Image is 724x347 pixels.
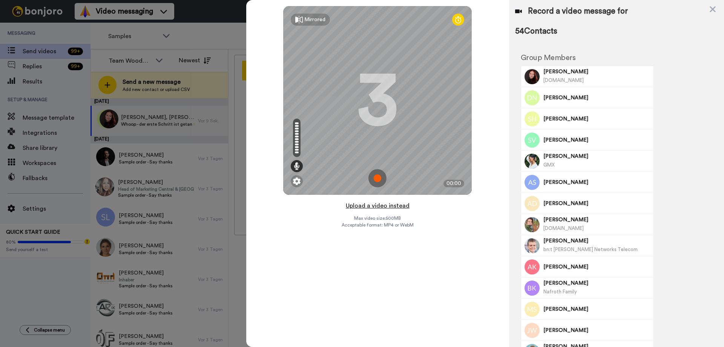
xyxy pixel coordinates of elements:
[543,247,638,252] span: bn:t [PERSON_NAME] Networks Telecom
[543,94,651,102] span: [PERSON_NAME]
[543,226,584,231] span: [DOMAIN_NAME]
[443,180,464,187] div: 00:00
[525,196,540,211] img: Image of Agnieszka Daeges
[543,200,651,207] span: [PERSON_NAME]
[543,78,584,83] span: [DOMAIN_NAME]
[543,327,651,334] span: [PERSON_NAME]
[354,215,401,221] span: Max video size: 500 MB
[543,289,577,294] span: Nafroth Family
[525,133,540,148] img: Image of Saskia Vielhaber
[525,281,540,296] img: Image of Bärbel Köstlin-Nafroth
[543,179,651,186] span: [PERSON_NAME]
[543,153,651,160] span: [PERSON_NAME]
[525,111,540,126] img: Image of Sebastian Hanke
[521,54,654,62] h2: Group Members
[543,305,651,313] span: [PERSON_NAME]
[543,68,651,76] span: [PERSON_NAME]
[342,222,414,228] span: Acceptable format: MP4 or WebM
[368,169,387,187] img: ic_record_start.svg
[357,72,398,129] div: 3
[525,217,540,232] img: Image of Julia Schröder
[525,238,540,253] img: Image of Olaf Köppe
[543,216,651,224] span: [PERSON_NAME]
[543,237,651,245] span: [PERSON_NAME]
[293,177,301,185] img: ic_gear.svg
[543,115,651,123] span: [PERSON_NAME]
[543,263,651,271] span: [PERSON_NAME]
[344,201,412,211] button: Upload a video instead
[525,259,540,275] img: Image of Alexander Kreißl
[525,302,540,317] img: Image of Michael Schabbel
[525,323,540,338] img: Image of Juergen Werner
[525,175,540,190] img: Image of Anja Siebert
[525,154,540,169] img: Image of Andrea Nierychlo
[543,162,555,167] span: GMX
[543,136,651,144] span: [PERSON_NAME]
[525,90,540,105] img: Image of Dominik Nickl
[543,279,651,287] span: [PERSON_NAME]
[525,69,540,84] img: Image of Jessica Jemayai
